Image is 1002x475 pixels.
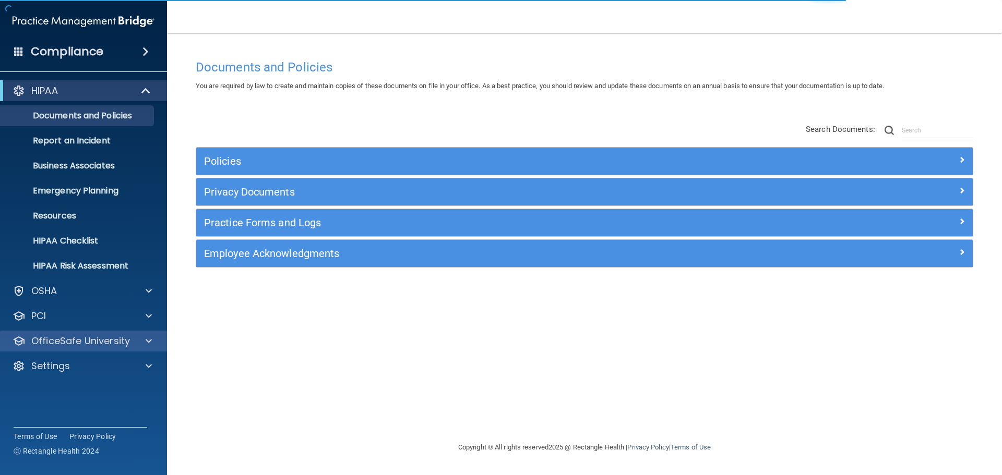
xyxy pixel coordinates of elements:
[885,126,894,135] img: ic-search.3b580494.png
[806,125,875,134] span: Search Documents:
[31,335,130,347] p: OfficeSafe University
[204,248,771,259] h5: Employee Acknowledgments
[7,161,149,171] p: Business Associates
[7,111,149,121] p: Documents and Policies
[7,186,149,196] p: Emergency Planning
[204,184,965,200] a: Privacy Documents
[31,285,57,297] p: OSHA
[13,310,152,322] a: PCI
[14,431,57,442] a: Terms of Use
[394,431,775,464] div: Copyright © All rights reserved 2025 @ Rectangle Health | |
[204,217,771,228] h5: Practice Forms and Logs
[13,360,152,372] a: Settings
[31,44,103,59] h4: Compliance
[627,443,669,451] a: Privacy Policy
[7,236,149,246] p: HIPAA Checklist
[13,335,152,347] a: OfficeSafe University
[196,82,884,90] span: You are required by law to create and maintain copies of these documents on file in your office. ...
[7,136,149,146] p: Report an Incident
[31,84,58,97] p: HIPAA
[13,11,154,32] img: PMB logo
[671,443,711,451] a: Terms of Use
[14,446,99,456] span: Ⓒ Rectangle Health 2024
[69,431,116,442] a: Privacy Policy
[31,310,46,322] p: PCI
[13,84,151,97] a: HIPAA
[204,186,771,198] h5: Privacy Documents
[204,153,965,169] a: Policies
[902,123,973,138] input: Search
[196,60,973,74] h4: Documents and Policies
[204,155,771,167] h5: Policies
[7,261,149,271] p: HIPAA Risk Assessment
[204,245,965,262] a: Employee Acknowledgments
[31,360,70,372] p: Settings
[13,285,152,297] a: OSHA
[7,211,149,221] p: Resources
[204,214,965,231] a: Practice Forms and Logs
